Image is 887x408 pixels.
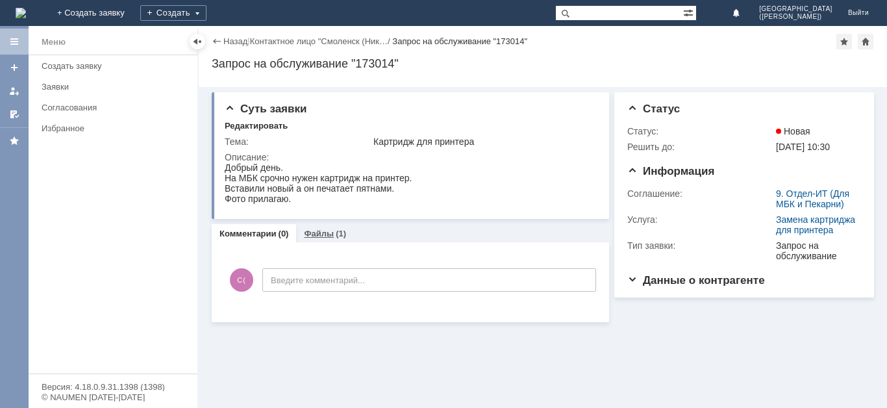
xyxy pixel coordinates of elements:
span: ([PERSON_NAME]) [759,13,832,21]
img: logo [16,8,26,18]
span: Статус [627,103,680,115]
span: Расширенный поиск [683,6,696,18]
span: [DATE] 10:30 [776,142,830,152]
div: Заявки [42,82,190,92]
div: Создать заявку [42,61,190,71]
a: Комментарии [219,229,277,238]
div: Сделать домашней страницей [858,34,873,49]
span: Суть заявки [225,103,306,115]
div: Меню [42,34,66,50]
div: © NAUMEN [DATE]-[DATE] [42,393,184,402]
div: Запрос на обслуживание "173014" [212,57,874,70]
div: Скрыть меню [190,34,205,49]
span: Данные о контрагенте [627,274,765,287]
div: Версия: 4.18.0.9.31.1398 (1398) [42,383,184,391]
div: Тема: [225,136,371,147]
div: Решить до: [627,142,773,152]
div: (1) [336,229,346,238]
a: Заявки [36,77,195,97]
a: Создать заявку [4,57,25,78]
div: (0) [279,229,289,238]
div: Описание: [225,152,595,162]
div: | [247,36,249,45]
a: Согласования [36,97,195,118]
a: Создать заявку [36,56,195,76]
a: Мои согласования [4,104,25,125]
div: Запрос на обслуживание "173014" [392,36,527,46]
div: Услуга: [627,214,773,225]
a: 9. Отдел-ИТ (Для МБК и Пекарни) [776,188,849,209]
div: Избранное [42,123,175,133]
span: Новая [776,126,810,136]
div: Создать [140,5,206,21]
span: [GEOGRAPHIC_DATA] [759,5,832,13]
a: Назад [223,36,247,46]
span: С( [230,268,253,292]
a: Файлы [304,229,334,238]
a: Замена картриджа для принтера [776,214,855,235]
a: Контактное лицо "Смоленск (Ник… [250,36,388,46]
div: Картридж для принтера [373,136,592,147]
div: Запрос на обслуживание [776,240,856,261]
a: Мои заявки [4,81,25,101]
div: Согласования [42,103,190,112]
div: Соглашение: [627,188,773,199]
div: Статус: [627,126,773,136]
div: / [250,36,393,46]
a: Перейти на домашнюю страницу [16,8,26,18]
div: Тип заявки: [627,240,773,251]
div: Редактировать [225,121,288,131]
span: Информация [627,165,714,177]
div: Добавить в избранное [836,34,852,49]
